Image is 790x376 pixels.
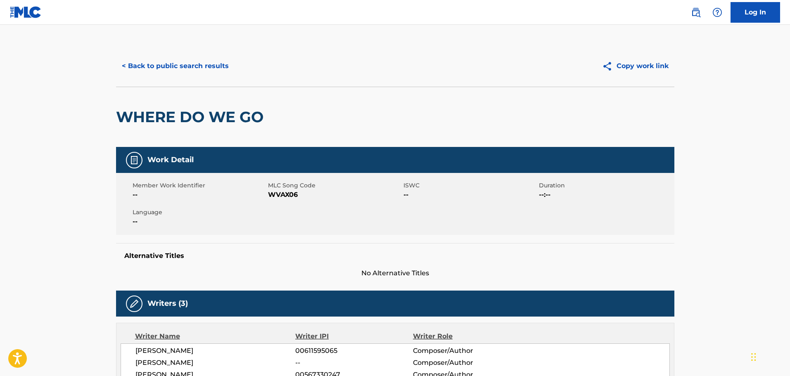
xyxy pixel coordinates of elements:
div: Writer Name [135,331,296,341]
span: -- [295,358,413,368]
div: Drag [751,345,756,369]
img: Copy work link [602,61,617,71]
span: --:-- [539,190,672,200]
h2: WHERE DO WE GO [116,108,268,126]
img: Work Detail [129,155,139,165]
span: ISWC [403,181,537,190]
img: Writers [129,299,139,309]
img: MLC Logo [10,6,42,18]
span: Composer/Author [413,358,520,368]
div: Writer Role [413,331,520,341]
a: Public Search [688,4,704,21]
button: Copy work link [596,56,674,76]
iframe: Chat Widget [749,336,790,376]
img: help [712,7,722,17]
span: -- [133,217,266,227]
span: Duration [539,181,672,190]
img: search [691,7,701,17]
span: -- [403,190,537,200]
button: < Back to public search results [116,56,235,76]
span: Composer/Author [413,346,520,356]
div: Writer IPI [295,331,413,341]
h5: Work Detail [147,155,194,165]
span: MLC Song Code [268,181,401,190]
span: Language [133,208,266,217]
span: [PERSON_NAME] [135,346,296,356]
h5: Writers (3) [147,299,188,308]
span: [PERSON_NAME] [135,358,296,368]
span: Member Work Identifier [133,181,266,190]
span: WVAX06 [268,190,401,200]
span: 00611595065 [295,346,413,356]
div: Help [709,4,726,21]
span: -- [133,190,266,200]
a: Log In [731,2,780,23]
span: No Alternative Titles [116,268,674,278]
h5: Alternative Titles [124,252,666,260]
